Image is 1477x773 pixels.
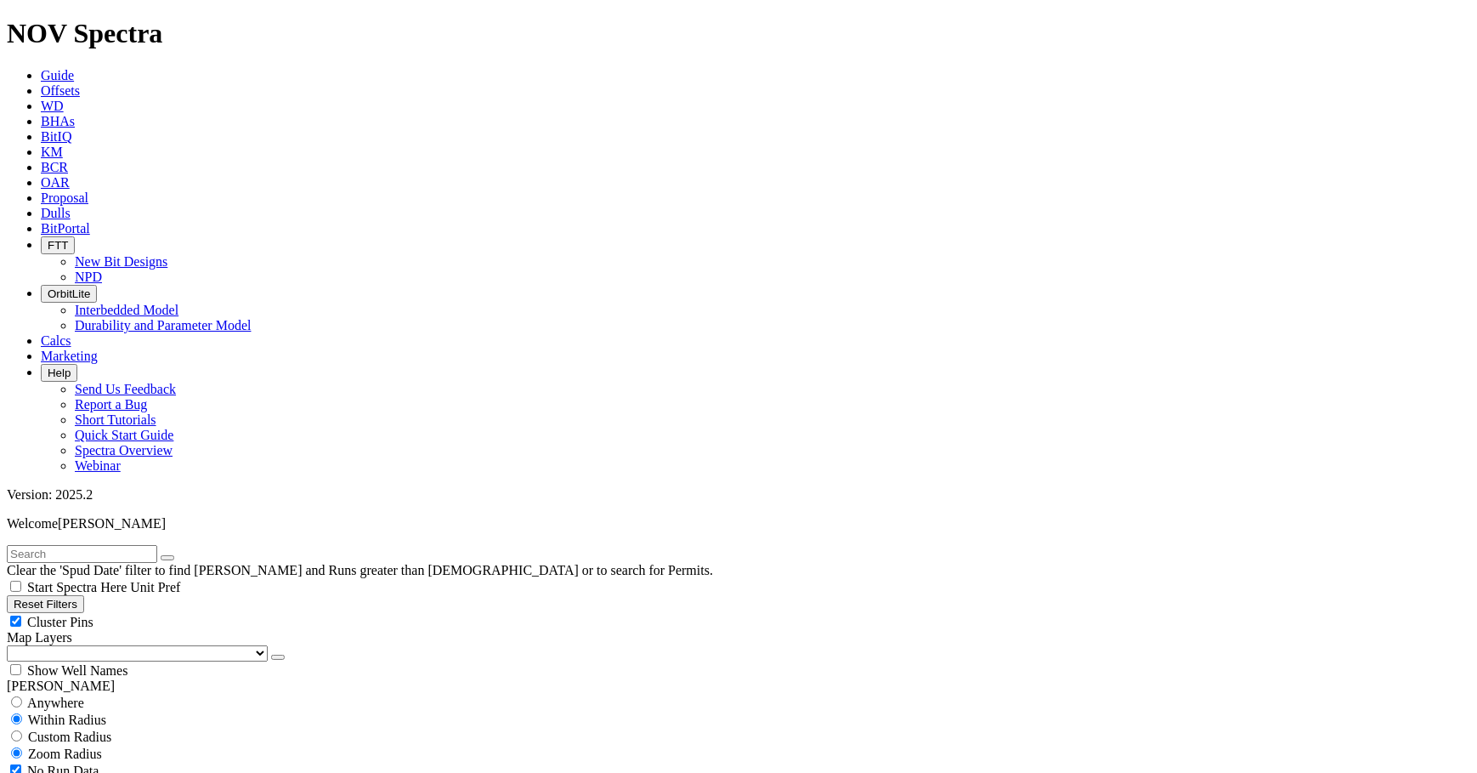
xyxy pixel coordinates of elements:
[75,458,121,473] a: Webinar
[27,615,93,629] span: Cluster Pins
[130,580,180,594] span: Unit Pref
[28,747,102,761] span: Zoom Radius
[7,516,1470,531] p: Welcome
[48,239,68,252] span: FTT
[41,99,64,113] a: WD
[41,129,71,144] a: BitIQ
[7,595,84,613] button: Reset Filters
[75,303,178,317] a: Interbedded Model
[27,696,84,710] span: Anywhere
[7,630,72,645] span: Map Layers
[75,318,252,333] a: Durability and Parameter Model
[41,206,71,220] a: Dulls
[41,114,75,128] a: BHAs
[75,428,173,442] a: Quick Start Guide
[7,563,713,577] span: Clear the 'Spud Date' filter to find [PERSON_NAME] and Runs greater than [DEMOGRAPHIC_DATA] or to...
[75,397,147,412] a: Report a Bug
[27,580,127,594] span: Start Spectra Here
[27,663,127,678] span: Show Well Names
[10,581,21,592] input: Start Spectra Here
[7,487,1470,503] div: Version: 2025.2
[28,730,111,744] span: Custom Radius
[28,713,106,727] span: Within Radius
[7,679,1470,694] div: [PERSON_NAME]
[7,545,157,563] input: Search
[48,287,90,300] span: OrbitLite
[41,145,63,159] a: KM
[41,285,97,303] button: OrbitLite
[7,18,1470,49] h1: NOV Spectra
[48,367,71,379] span: Help
[41,349,98,363] a: Marketing
[41,221,90,236] a: BitPortal
[41,68,74,82] a: Guide
[41,160,68,174] a: BCR
[41,236,75,254] button: FTT
[58,516,166,531] span: [PERSON_NAME]
[41,190,88,205] a: Proposal
[75,270,102,284] a: NPD
[75,382,176,396] a: Send Us Feedback
[75,254,167,269] a: New Bit Designs
[75,412,156,427] a: Short Tutorials
[41,83,80,98] a: Offsets
[41,333,71,348] a: Calcs
[75,443,173,458] a: Spectra Overview
[41,175,70,190] a: OAR
[41,364,77,382] button: Help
